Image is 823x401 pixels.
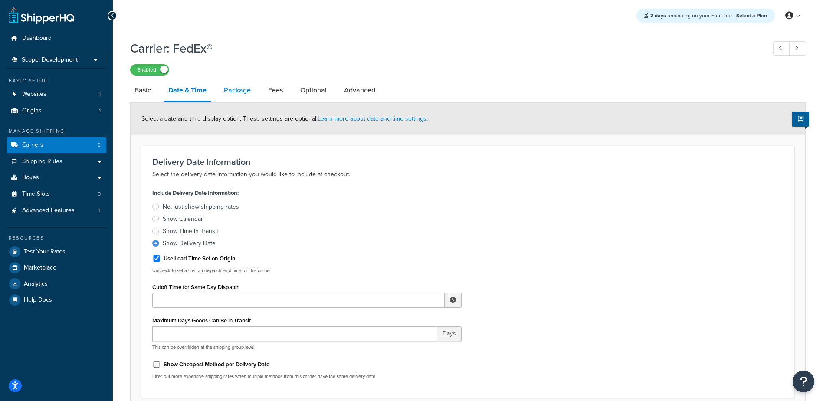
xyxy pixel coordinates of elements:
span: Analytics [24,280,48,288]
li: Websites [7,86,106,102]
label: Enabled [131,65,169,75]
span: Marketplace [24,264,56,272]
label: Show Cheapest Method per Delivery Date [164,361,269,368]
span: 1 [99,107,101,115]
h3: Delivery Date Information [152,157,784,167]
span: Origins [22,107,42,115]
a: Basic [130,80,155,101]
div: Show Time in Transit [163,227,218,236]
label: Use Lead Time Set on Origin [164,255,236,263]
a: Advanced Features3 [7,203,106,219]
p: Uncheck to set a custom dispatch lead time for this carrier [152,267,462,274]
a: Test Your Rates [7,244,106,260]
div: Resources [7,234,106,242]
label: Cutoff Time for Same Day Dispatch [152,284,239,290]
a: Package [220,80,255,101]
a: Marketplace [7,260,106,276]
span: 2 [98,141,101,149]
span: Help Docs [24,296,52,304]
span: Test Your Rates [24,248,66,256]
span: remaining on your Free Trial [650,12,734,20]
a: Analytics [7,276,106,292]
strong: 2 days [650,12,666,20]
a: Dashboard [7,30,106,46]
li: Advanced Features [7,203,106,219]
span: 3 [98,207,101,214]
p: Filter out more expensive shipping rates when multiple methods from this carrier have the same de... [152,373,462,380]
p: Select the delivery date information you would like to include at checkout. [152,169,784,180]
a: Previous Record [773,41,790,56]
a: Websites1 [7,86,106,102]
a: Learn more about date and time settings. [318,114,428,123]
a: Optional [296,80,331,101]
a: Date & Time [164,80,211,102]
a: Carriers2 [7,137,106,153]
span: Days [437,326,462,341]
a: Fees [264,80,287,101]
div: Manage Shipping [7,128,106,135]
div: Show Delivery Date [163,239,216,248]
span: Scope: Development [22,56,78,64]
a: Time Slots0 [7,186,106,202]
span: Websites [22,91,46,98]
div: Basic Setup [7,77,106,85]
span: 1 [99,91,101,98]
span: Carriers [22,141,43,149]
label: Include Delivery Date Information: [152,187,239,199]
label: Maximum Days Goods Can Be in Transit [152,317,251,324]
div: Show Calendar [163,215,203,224]
p: This can be overridden at the shipping group level [152,344,462,351]
a: Origins1 [7,103,106,119]
span: 0 [98,191,101,198]
span: Time Slots [22,191,50,198]
span: Boxes [22,174,39,181]
span: Shipping Rules [22,158,62,165]
a: Select a Plan [736,12,767,20]
li: Origins [7,103,106,119]
button: Open Resource Center [793,371,814,392]
a: Next Record [789,41,806,56]
div: No, just show shipping rates [163,203,239,211]
span: Select a date and time display option. These settings are optional. [141,114,428,123]
li: Time Slots [7,186,106,202]
span: Dashboard [22,35,52,42]
a: Help Docs [7,292,106,308]
a: Boxes [7,170,106,186]
h1: Carrier: FedEx® [130,40,757,57]
li: Carriers [7,137,106,153]
button: Show Help Docs [792,112,809,127]
span: Advanced Features [22,207,75,214]
a: Advanced [340,80,380,101]
a: Shipping Rules [7,154,106,170]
